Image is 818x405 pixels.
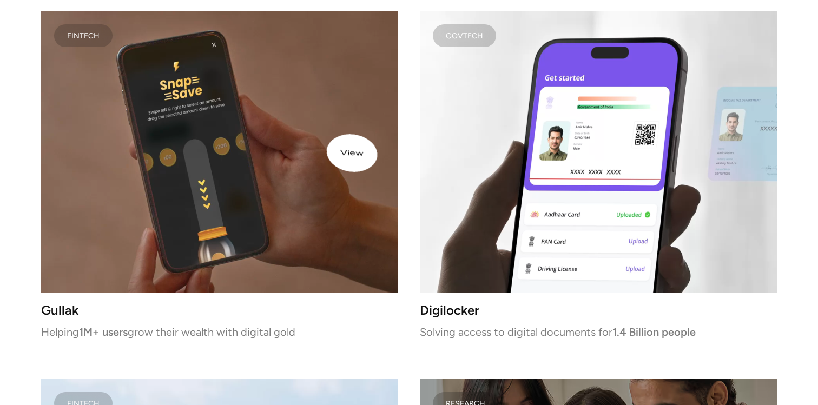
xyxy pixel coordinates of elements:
[612,326,696,338] strong: 1.4 Billion people
[41,11,398,336] a: FINTECHGullakHelping1M+ usersgrow their wealth with digital gold
[41,328,398,336] p: Helping grow their wealth with digital gold
[420,306,777,317] h3: Digilocker
[67,33,100,38] div: FINTECH
[79,326,128,338] strong: 1M+ users
[420,11,777,336] a: GovtechDigilockerSolving access to digital documents for1.4 Billion people
[41,306,398,315] h3: Gullak
[446,33,483,38] div: Govtech
[420,328,777,336] p: Solving access to digital documents for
